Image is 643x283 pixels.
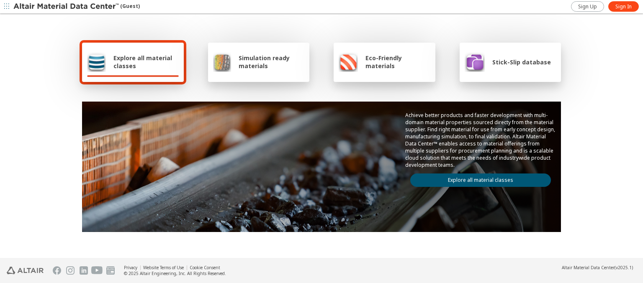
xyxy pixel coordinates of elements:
a: Explore all material classes [410,173,551,187]
span: Stick-Slip database [492,58,551,66]
span: Altair Material Data Center [562,265,615,270]
a: Website Terms of Use [143,265,184,270]
img: Altair Engineering [7,267,44,274]
span: Sign In [615,3,632,10]
div: © 2025 Altair Engineering, Inc. All Rights Reserved. [124,270,226,276]
span: Sign Up [578,3,597,10]
a: Privacy [124,265,137,270]
img: Stick-Slip database [465,52,485,72]
img: Explore all material classes [87,52,106,72]
img: Simulation ready materials [213,52,231,72]
span: Explore all material classes [113,54,179,70]
p: Achieve better products and faster development with multi-domain material properties sourced dire... [405,112,556,168]
a: Sign Up [571,1,604,12]
span: Simulation ready materials [239,54,304,70]
a: Sign In [608,1,639,12]
a: Cookie Consent [190,265,220,270]
div: (Guest) [13,3,140,11]
img: Altair Material Data Center [13,3,120,11]
img: Eco-Friendly materials [339,52,358,72]
div: (v2025.1) [562,265,633,270]
span: Eco-Friendly materials [365,54,430,70]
